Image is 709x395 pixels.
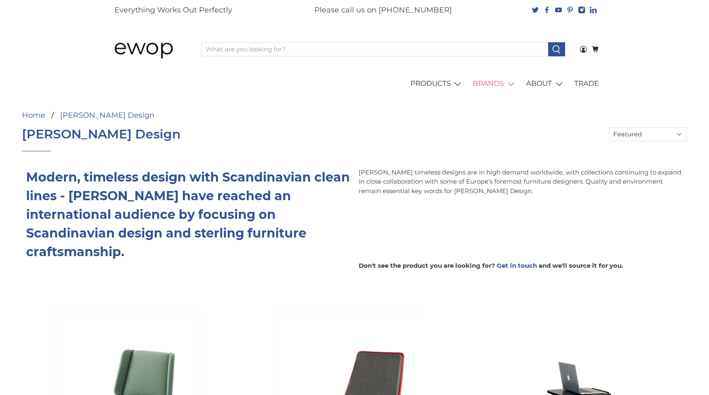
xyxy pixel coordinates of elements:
[497,262,537,269] a: Get in touch
[522,72,570,95] a: ABOUT
[114,5,232,16] p: Everything Works Out Perfectly
[106,72,603,95] nav: main navigation
[570,72,604,95] a: TRADE
[314,5,452,16] p: Please call us on [PHONE_NUMBER]
[26,170,350,259] strong: Modern, timeless design with Scandinavian clean lines - [PERSON_NAME] have reached an internation...
[22,127,181,141] h1: [PERSON_NAME] Design
[359,168,683,261] div: [PERSON_NAME] timeless designs are in high demand worldwide, with collections continuing to expan...
[359,262,623,269] strong: Don't see the product you are looking for? and we'll source it for you.
[202,42,548,56] input: What are you looking for?
[405,72,468,95] a: PRODUCTS
[60,111,154,119] a: [PERSON_NAME] Design
[22,111,283,119] nav: breadcrumbs
[468,72,522,95] a: BRANDS
[22,111,45,119] a: Home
